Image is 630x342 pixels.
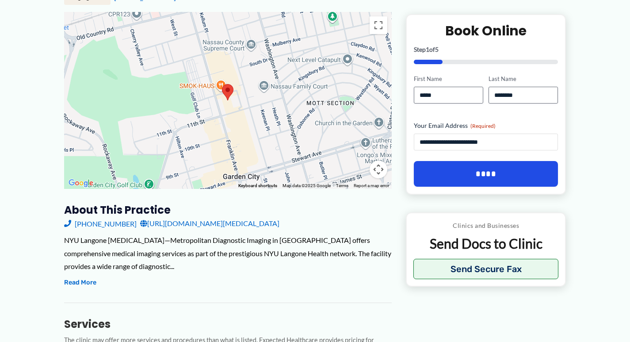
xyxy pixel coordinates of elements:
[370,16,387,34] button: Toggle fullscreen view
[140,217,279,230] a: [URL][DOMAIN_NAME][MEDICAL_DATA]
[413,259,559,279] button: Send Secure Fax
[413,235,559,252] p: Send Docs to Clinic
[66,177,95,189] img: Google
[414,46,558,53] p: Step of
[238,183,277,189] button: Keyboard shortcuts
[413,220,559,231] p: Clinics and Businesses
[426,46,429,53] span: 1
[64,317,392,331] h3: Services
[283,183,331,188] span: Map data ©2025 Google
[370,161,387,178] button: Map camera controls
[489,75,558,83] label: Last Name
[354,183,389,188] a: Report a map error
[66,177,95,189] a: Open this area in Google Maps (opens a new window)
[64,217,137,230] a: [PHONE_NUMBER]
[435,46,439,53] span: 5
[470,123,496,129] span: (Required)
[64,277,96,288] button: Read More
[414,22,558,39] h2: Book Online
[64,203,392,217] h3: About this practice
[336,183,348,188] a: Terms (opens in new tab)
[64,234,392,273] div: NYU Langone [MEDICAL_DATA]—Metropolitan Diagnostic Imaging in [GEOGRAPHIC_DATA] offers comprehens...
[414,75,483,83] label: First Name
[414,121,558,130] label: Your Email Address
